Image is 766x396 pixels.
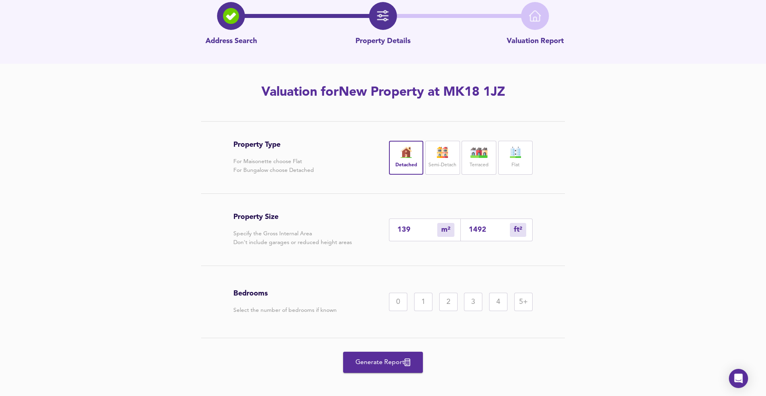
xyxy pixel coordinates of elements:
div: Semi-Detach [425,141,460,175]
img: house-icon [469,147,489,158]
p: For Maisonette choose Flat For Bungalow choose Detached [233,157,314,175]
div: 0 [389,293,407,311]
span: Generate Report [351,357,415,368]
h3: Property Size [233,213,352,221]
p: Specify the Gross Internal Area Don't include garages or reduced height areas [233,229,352,247]
p: Valuation Report [507,36,564,47]
label: Flat [511,160,519,170]
div: 4 [489,293,507,311]
img: house-icon [432,147,452,158]
h2: Valuation for New Property at MK18 1JZ [157,84,609,101]
h3: Property Type [233,140,314,149]
div: 2 [439,293,458,311]
div: Flat [498,141,533,175]
img: flat-icon [505,147,525,158]
img: home-icon [529,10,541,22]
p: Address Search [205,36,257,47]
p: Property Details [355,36,411,47]
div: Open Intercom Messenger [729,369,748,388]
input: Sqft [469,225,510,234]
label: Detached [395,160,417,170]
label: Semi-Detach [428,160,456,170]
button: Generate Report [343,352,423,373]
h3: Bedrooms [233,289,337,298]
div: 3 [464,293,482,311]
div: Terraced [462,141,496,175]
input: Enter sqm [397,225,437,234]
div: Detached [389,141,423,175]
div: 5+ [514,293,533,311]
img: search-icon [223,8,239,24]
div: m² [510,223,526,237]
div: m² [437,223,454,237]
img: house-icon [396,147,416,158]
img: filter-icon [377,10,389,22]
p: Select the number of bedrooms if known [233,306,337,315]
div: 1 [414,293,432,311]
label: Terraced [470,160,488,170]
